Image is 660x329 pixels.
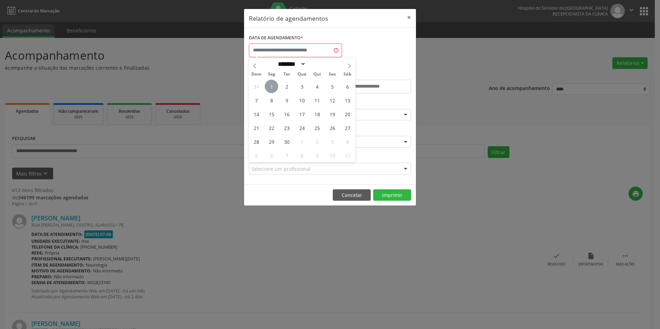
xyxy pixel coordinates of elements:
[341,149,354,162] span: Outubro 11, 2025
[310,93,324,107] span: Setembro 11, 2025
[310,149,324,162] span: Outubro 9, 2025
[326,135,339,148] span: Outubro 3, 2025
[295,121,309,134] span: Setembro 24, 2025
[326,121,339,134] span: Setembro 26, 2025
[280,149,293,162] span: Outubro 7, 2025
[326,80,339,93] span: Setembro 5, 2025
[295,93,309,107] span: Setembro 10, 2025
[326,93,339,107] span: Setembro 12, 2025
[341,107,354,121] span: Setembro 20, 2025
[265,121,278,134] span: Setembro 22, 2025
[310,72,325,77] span: Qui
[280,107,293,121] span: Setembro 16, 2025
[249,72,264,77] span: Dom
[275,60,306,68] select: Month
[341,135,354,148] span: Outubro 4, 2025
[310,80,324,93] span: Setembro 4, 2025
[250,93,263,107] span: Setembro 7, 2025
[250,149,263,162] span: Outubro 5, 2025
[340,72,355,77] span: Sáb
[310,107,324,121] span: Setembro 18, 2025
[280,80,293,93] span: Setembro 2, 2025
[265,80,278,93] span: Setembro 1, 2025
[265,107,278,121] span: Setembro 15, 2025
[326,107,339,121] span: Setembro 19, 2025
[250,121,263,134] span: Setembro 21, 2025
[265,135,278,148] span: Setembro 29, 2025
[295,80,309,93] span: Setembro 3, 2025
[341,93,354,107] span: Setembro 13, 2025
[325,72,340,77] span: Sex
[294,72,310,77] span: Qua
[280,135,293,148] span: Setembro 30, 2025
[250,135,263,148] span: Setembro 28, 2025
[295,149,309,162] span: Outubro 8, 2025
[280,121,293,134] span: Setembro 23, 2025
[332,69,411,80] label: ATÉ
[279,72,294,77] span: Ter
[280,93,293,107] span: Setembro 9, 2025
[333,189,371,201] button: Cancelar
[310,135,324,148] span: Outubro 2, 2025
[373,189,411,201] button: Imprimir
[341,80,354,93] span: Setembro 6, 2025
[249,14,328,23] h5: Relatório de agendamentos
[310,121,324,134] span: Setembro 25, 2025
[265,149,278,162] span: Outubro 6, 2025
[326,149,339,162] span: Outubro 10, 2025
[402,9,416,26] button: Close
[249,33,303,43] label: DATA DE AGENDAMENTO
[251,165,311,172] span: Selecione um profissional
[341,121,354,134] span: Setembro 27, 2025
[250,107,263,121] span: Setembro 14, 2025
[306,60,329,68] input: Year
[295,107,309,121] span: Setembro 17, 2025
[264,72,279,77] span: Seg
[250,80,263,93] span: Agosto 31, 2025
[265,93,278,107] span: Setembro 8, 2025
[295,135,309,148] span: Outubro 1, 2025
